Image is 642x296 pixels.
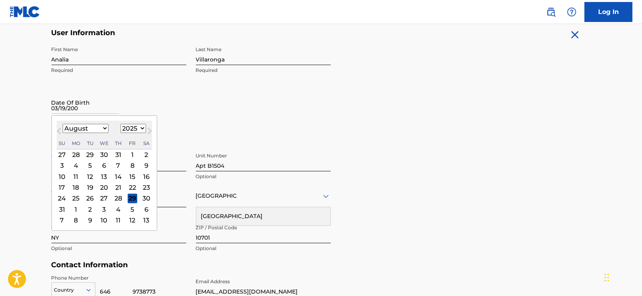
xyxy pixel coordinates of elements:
h5: User Information [51,28,331,38]
div: Choose Wednesday, August 20th, 2025 [99,183,109,192]
div: Choose Thursday, August 14th, 2025 [113,172,123,181]
div: Choose Friday, August 22nd, 2025 [128,183,137,192]
button: Previous Month [53,126,65,139]
div: Choose Tuesday, September 2nd, 2025 [85,205,95,214]
div: Choose Saturday, August 16th, 2025 [142,172,151,181]
div: Month August, 2025 [57,149,152,226]
div: Wednesday [99,139,109,148]
div: Choose Friday, August 8th, 2025 [128,161,137,171]
div: Choose Saturday, August 23rd, 2025 [142,183,151,192]
img: MLC Logo [10,6,40,18]
div: Choose Wednesday, September 10th, 2025 [99,215,109,225]
div: Choose Tuesday, August 5th, 2025 [85,161,95,171]
div: Choose Thursday, July 31st, 2025 [113,150,123,159]
div: Choose Saturday, September 13th, 2025 [142,215,151,225]
div: Choose Saturday, August 30th, 2025 [142,194,151,203]
div: Choose Tuesday, September 9th, 2025 [85,215,95,225]
div: Choose Monday, August 11th, 2025 [71,172,81,181]
iframe: Chat Widget [602,258,642,296]
div: Monday [71,139,81,148]
div: Choose Sunday, July 27th, 2025 [57,150,67,159]
div: Choose Monday, August 25th, 2025 [71,194,81,203]
div: Choose Sunday, August 3rd, 2025 [57,161,67,171]
div: Choose Tuesday, August 12th, 2025 [85,172,95,181]
p: Optional [196,173,331,180]
div: Choose Wednesday, July 30th, 2025 [99,150,109,159]
button: Next Month [143,126,156,139]
div: Thursday [113,139,123,148]
div: Choose Monday, September 8th, 2025 [71,215,81,225]
div: Choose Saturday, August 9th, 2025 [142,161,151,171]
div: [GEOGRAPHIC_DATA] [196,207,330,225]
div: Choose Saturday, August 2nd, 2025 [142,150,151,159]
div: Choose Sunday, August 17th, 2025 [57,183,67,192]
div: Choose Tuesday, July 29th, 2025 [85,150,95,159]
div: Choose Thursday, August 7th, 2025 [113,161,123,171]
p: Required [196,67,331,74]
a: Public Search [543,4,559,20]
div: Choose Friday, August 15th, 2025 [128,172,137,181]
div: Choose Wednesday, August 27th, 2025 [99,194,109,203]
div: Choose Thursday, September 11th, 2025 [113,215,123,225]
div: Choose Saturday, September 6th, 2025 [142,205,151,214]
h5: Personal Address [51,140,591,149]
div: Choose Sunday, August 31st, 2025 [57,205,67,214]
img: help [567,7,577,17]
div: Friday [128,139,137,148]
div: Drag [604,266,609,290]
h5: Contact Information [51,260,331,270]
div: Saturday [142,139,151,148]
div: Choose Sunday, September 7th, 2025 [57,215,67,225]
div: Choose Wednesday, September 3rd, 2025 [99,205,109,214]
div: Choose Thursday, August 21st, 2025 [113,183,123,192]
div: Choose Friday, August 1st, 2025 [128,150,137,159]
div: Choose Wednesday, August 13th, 2025 [99,172,109,181]
div: Tuesday [85,139,95,148]
div: Choose Date [51,115,157,231]
div: Choose Monday, July 28th, 2025 [71,150,81,159]
div: Choose Tuesday, August 26th, 2025 [85,194,95,203]
div: Help [564,4,580,20]
p: Required [51,67,186,74]
div: Choose Wednesday, August 6th, 2025 [99,161,109,171]
div: Choose Monday, August 4th, 2025 [71,161,81,171]
div: Sunday [57,139,67,148]
div: Choose Thursday, September 4th, 2025 [113,205,123,214]
img: search [546,7,556,17]
div: Choose Tuesday, August 19th, 2025 [85,183,95,192]
p: Optional [196,245,331,252]
p: Optional [51,245,186,252]
div: Choose Sunday, August 10th, 2025 [57,172,67,181]
div: Choose Friday, August 29th, 2025 [128,194,137,203]
div: Choose Monday, September 1st, 2025 [71,205,81,214]
div: Choose Sunday, August 24th, 2025 [57,194,67,203]
div: Choose Thursday, August 28th, 2025 [113,194,123,203]
div: Choose Friday, September 12th, 2025 [128,215,137,225]
a: Log In [585,2,632,22]
img: close [569,28,581,41]
div: Choose Friday, September 5th, 2025 [128,205,137,214]
div: Choose Monday, August 18th, 2025 [71,183,81,192]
